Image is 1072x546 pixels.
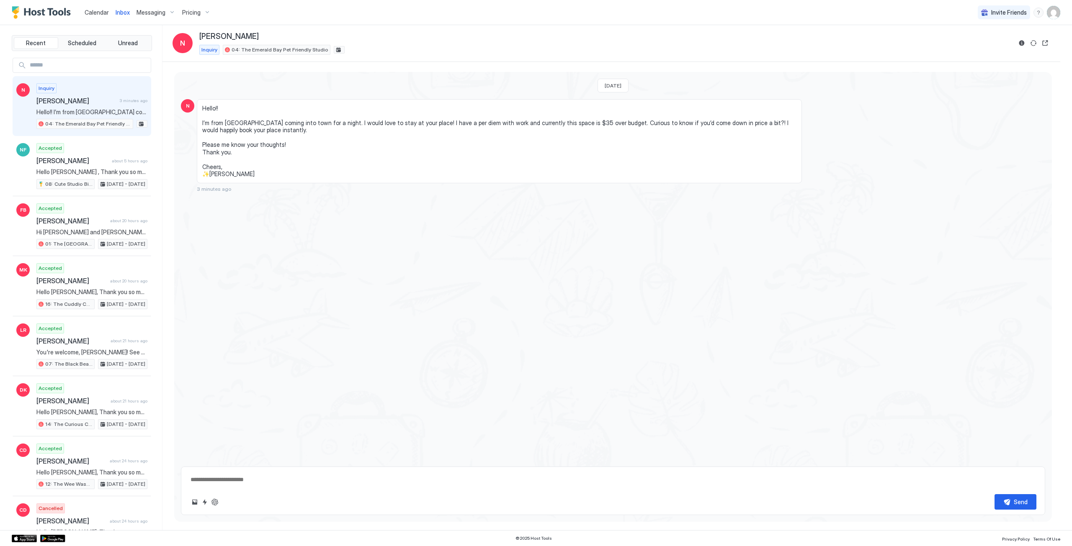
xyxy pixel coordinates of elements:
input: Input Field [26,58,151,72]
div: menu [1033,8,1044,18]
span: Hello [PERSON_NAME] , Thank you so much for your booking! We'll send the check-in instructions [D... [36,168,147,176]
span: about 5 hours ago [112,158,147,164]
span: 3 minutes ago [197,186,232,192]
span: NF [20,146,26,154]
span: Scheduled [68,39,96,47]
span: N [21,86,25,94]
span: Hello [PERSON_NAME], Thank you so much for your booking! We'll send the check-in instructions on ... [36,469,147,476]
span: Inbox [116,9,130,16]
span: [DATE] - [DATE] [107,180,145,188]
span: Inquiry [201,46,217,54]
span: about 21 hours ago [111,338,147,343]
span: 07: The Black Bear King Studio [45,360,93,368]
button: Scheduled [60,37,104,49]
a: Inbox [116,8,130,17]
a: Privacy Policy [1002,534,1030,543]
span: LR [20,326,26,334]
span: [PERSON_NAME] [36,97,116,105]
span: N [180,38,185,48]
button: Sync reservation [1028,38,1038,48]
button: ChatGPT Auto Reply [210,497,220,507]
span: about 20 hours ago [110,218,147,223]
span: Inquiry [39,85,54,92]
span: Messaging [137,9,165,16]
span: [DATE] - [DATE] [107,240,145,248]
span: Hi [PERSON_NAME] and [PERSON_NAME], my husband and I are passing through [GEOGRAPHIC_DATA] on our... [36,228,147,236]
span: [PERSON_NAME] [36,337,107,345]
button: Quick reply [200,497,210,507]
span: [PERSON_NAME] [36,517,106,525]
span: Recent [26,39,46,47]
button: Open reservation [1040,38,1050,48]
span: [DATE] - [DATE] [107,360,145,368]
div: User profile [1047,6,1060,19]
span: [DATE] - [DATE] [107,300,145,308]
span: Accepted [39,144,62,152]
div: tab-group [12,35,152,51]
span: about 21 hours ago [111,398,147,404]
button: Send [995,494,1036,510]
span: CD [19,446,27,454]
span: Accepted [39,264,62,272]
span: 16: The Cuddly Cub Studio [45,300,93,308]
span: Cancelled [39,505,63,512]
div: Send [1014,497,1028,506]
button: Unread [106,37,150,49]
a: Host Tools Logo [12,6,75,19]
span: [PERSON_NAME] [36,217,107,225]
span: [PERSON_NAME] [199,32,259,41]
span: [PERSON_NAME] [36,156,108,165]
span: [DATE] [605,82,621,89]
span: Accepted [39,445,62,452]
button: Reservation information [1017,38,1027,48]
a: Calendar [85,8,109,17]
button: Upload image [190,497,200,507]
span: Hello [PERSON_NAME], Thank you so much for your booking! We'll send the check-in instructions [DA... [36,288,147,296]
span: 14: The Curious Cub Pet Friendly Studio [45,420,93,428]
span: Terms Of Use [1033,536,1060,541]
span: Hello [PERSON_NAME], Thank you so much for your booking! We'll send the check-in instructions [DA... [36,528,147,536]
span: CD [19,506,27,514]
a: Terms Of Use [1033,534,1060,543]
span: [PERSON_NAME] [36,457,106,465]
span: N [186,102,190,110]
span: You're welcome, [PERSON_NAME]! See you soon 😊 [36,349,147,356]
span: DK [20,386,27,394]
span: 12: The Wee Washoe Pet-Friendly Studio [45,480,93,488]
span: Hello!! I’m from [GEOGRAPHIC_DATA] coming into town for a night. I would love to stay at your pla... [202,105,796,178]
span: about 24 hours ago [110,458,147,464]
span: Privacy Policy [1002,536,1030,541]
a: App Store [12,535,37,542]
span: 01: The [GEOGRAPHIC_DATA] at The [GEOGRAPHIC_DATA] [45,240,93,248]
span: Accepted [39,385,62,392]
span: Accepted [39,205,62,212]
a: Google Play Store [40,535,65,542]
span: Invite Friends [991,9,1027,16]
span: about 24 hours ago [110,518,147,524]
span: 08: Cute Studio Bike to Beach [45,180,93,188]
span: [PERSON_NAME] [36,397,107,405]
span: 3 minutes ago [120,98,147,103]
span: [DATE] - [DATE] [107,420,145,428]
span: [DATE] - [DATE] [107,480,145,488]
span: 04: The Emerald Bay Pet Friendly Studio [232,46,328,54]
span: Hello!! I’m from [GEOGRAPHIC_DATA] coming into town for a night. I would love to stay at your pla... [36,108,147,116]
span: Pricing [182,9,201,16]
button: Recent [14,37,58,49]
span: Hello [PERSON_NAME], Thank you so much for your booking! We'll send the check-in instructions on ... [36,408,147,416]
span: about 20 hours ago [110,278,147,284]
span: [PERSON_NAME] [36,277,107,285]
span: 04: The Emerald Bay Pet Friendly Studio [45,120,131,128]
span: Calendar [85,9,109,16]
span: Unread [118,39,138,47]
span: FB [20,206,26,214]
span: © 2025 Host Tools [515,536,552,541]
span: MK [19,266,27,274]
span: Accepted [39,325,62,332]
